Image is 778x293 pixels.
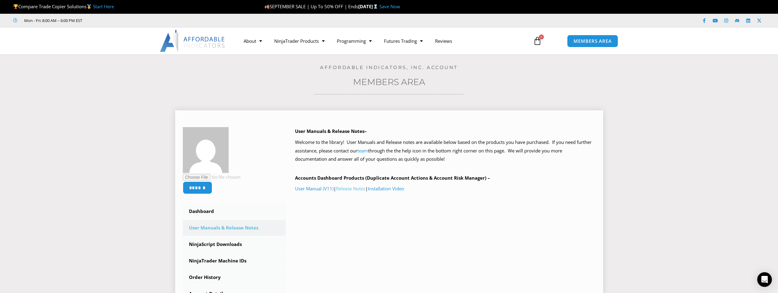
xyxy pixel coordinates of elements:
b: User Manuals & Release Notes– [295,128,367,134]
span: Mon - Fri: 8:00 AM – 6:00 PM EST [23,17,82,24]
a: Programming [331,34,378,48]
p: Welcome to the library! User Manuals and Release notes are available below based on the products ... [295,138,595,164]
iframe: Customer reviews powered by Trustpilot [91,17,183,24]
a: Members Area [353,77,425,87]
a: User Manual (V11) [295,185,334,192]
a: Release Notes [336,185,365,192]
a: Order History [183,269,286,285]
img: b07b50b0916f1dc079b11a340a9d163ad42f66c40946a2b741b93dde4983f9f2 [183,127,229,173]
span: SEPTEMBER SALE | Up To 50% OFF | Ends [264,3,358,9]
span: MEMBERS AREA [573,39,612,43]
a: NinjaTrader Machine IDs [183,253,286,269]
img: 🍂 [265,4,269,9]
p: | | [295,185,595,193]
a: Affordable Indicators, Inc. Account [320,64,458,70]
a: MEMBERS AREA [567,35,618,47]
img: 🥇 [87,4,91,9]
a: 0 [524,32,551,50]
div: Open Intercom Messenger [757,272,772,287]
span: Compare Trade Copier Solutions [13,3,114,9]
a: Save Now [379,3,400,9]
a: Installation Video [368,185,404,192]
a: About [238,34,268,48]
a: User Manuals & Release Notes [183,220,286,236]
a: Reviews [429,34,458,48]
a: NinjaTrader Products [268,34,331,48]
b: Accounts Dashboard Products (Duplicate Account Actions & Account Risk Manager) – [295,175,490,181]
img: ⌛ [373,4,378,9]
nav: Menu [238,34,526,48]
a: NinjaScript Downloads [183,236,286,252]
a: Futures Trading [378,34,429,48]
a: Dashboard [183,203,286,219]
strong: [DATE] [358,3,379,9]
a: team [357,148,368,154]
img: 🏆 [13,4,18,9]
a: Start Here [93,3,114,9]
span: 0 [539,35,544,39]
img: LogoAI | Affordable Indicators – NinjaTrader [160,30,226,52]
